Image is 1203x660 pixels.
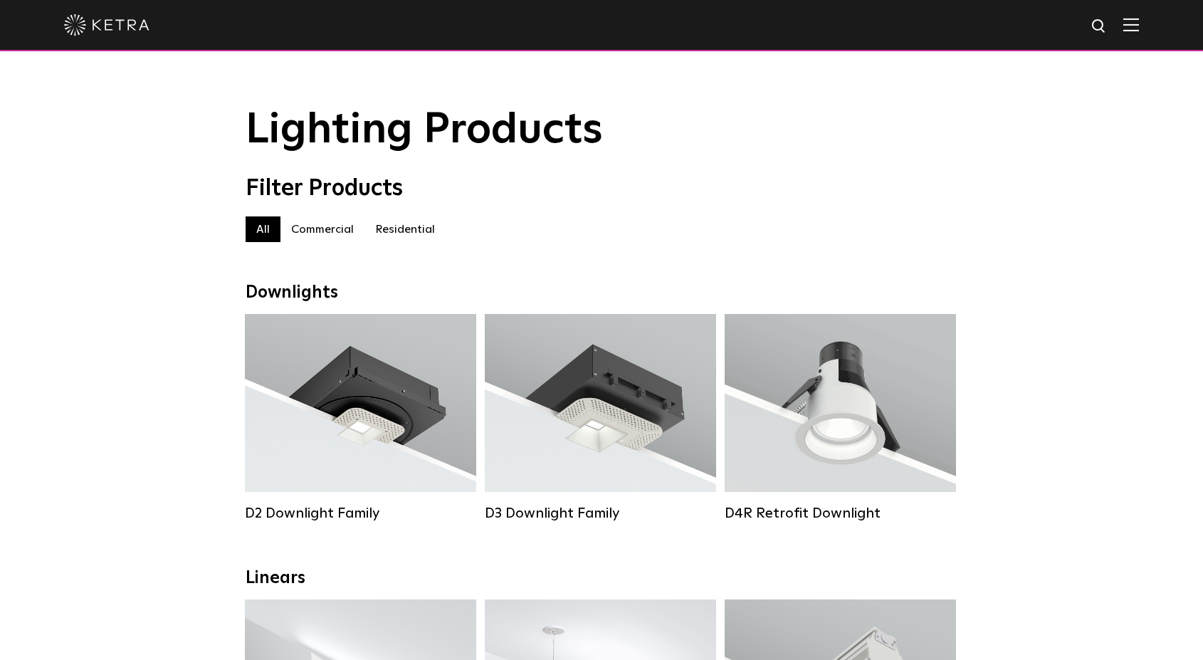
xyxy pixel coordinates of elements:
img: search icon [1091,18,1108,36]
a: D3 Downlight Family Lumen Output:700 / 900 / 1100Colors:White / Black / Silver / Bronze / Paintab... [485,314,716,520]
label: Residential [364,216,446,242]
div: D3 Downlight Family [485,505,716,522]
div: D2 Downlight Family [245,505,476,522]
label: All [246,216,280,242]
div: Filter Products [246,175,957,202]
div: Downlights [246,283,957,303]
div: Linears [246,568,957,589]
img: ketra-logo-2019-white [64,14,149,36]
img: Hamburger%20Nav.svg [1123,18,1139,31]
div: D4R Retrofit Downlight [725,505,956,522]
span: Lighting Products [246,109,603,152]
a: D2 Downlight Family Lumen Output:1200Colors:White / Black / Gloss Black / Silver / Bronze / Silve... [245,314,476,520]
label: Commercial [280,216,364,242]
a: D4R Retrofit Downlight Lumen Output:800Colors:White / BlackBeam Angles:15° / 25° / 40° / 60°Watta... [725,314,956,520]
